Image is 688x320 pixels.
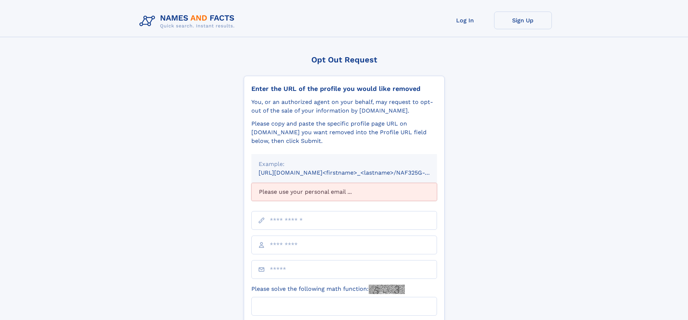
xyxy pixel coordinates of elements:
div: Example: [259,160,430,168]
a: Log In [436,12,494,29]
div: Enter the URL of the profile you would like removed [251,85,437,93]
a: Sign Up [494,12,552,29]
div: Please copy and paste the specific profile page URL on [DOMAIN_NAME] you want removed into the Pr... [251,119,437,145]
div: You, or an authorized agent on your behalf, may request to opt-out of the sale of your informatio... [251,98,437,115]
div: Please use your personal email ... [251,183,437,201]
div: Opt Out Request [244,55,445,64]
small: [URL][DOMAIN_NAME]<firstname>_<lastname>/NAF325G-xxxxxxxx [259,169,451,176]
label: Please solve the following math function: [251,285,405,294]
img: Logo Names and Facts [137,12,241,31]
